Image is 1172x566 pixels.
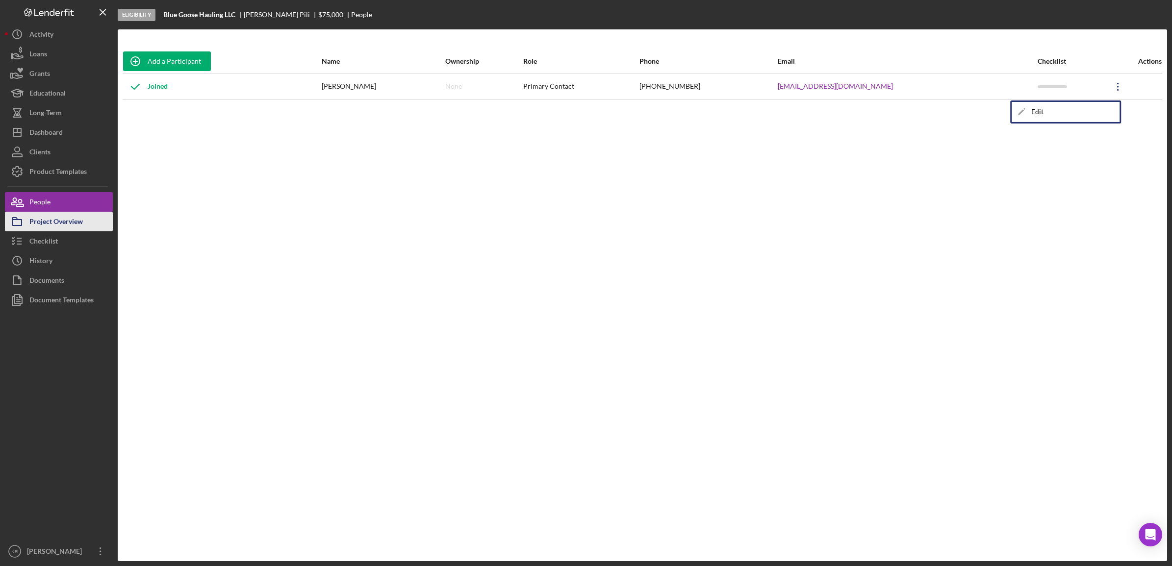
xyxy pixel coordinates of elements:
div: Checklist [1038,57,1105,65]
div: Eligibility [118,9,155,21]
text: KR [11,549,18,554]
div: Primary Contact [523,74,638,99]
div: People [351,11,372,19]
div: Role [523,57,638,65]
div: Clients [29,142,51,164]
div: Ownership [445,57,522,65]
button: Educational [5,83,113,103]
button: Clients [5,142,113,162]
div: Loans [29,44,47,66]
button: History [5,251,113,271]
div: Product Templates [29,162,87,184]
div: History [29,251,52,273]
div: Actions [1106,57,1162,65]
div: Long-Term [29,103,62,125]
div: Name [322,57,445,65]
button: KR[PERSON_NAME] [5,541,113,561]
div: People [29,192,51,214]
div: [PERSON_NAME] Pili [244,11,318,19]
div: Educational [29,83,66,105]
div: Document Templates [29,290,94,312]
div: Email [778,57,1037,65]
div: Dashboard [29,123,63,145]
button: Activity [5,25,113,44]
div: Project Overview [29,212,83,234]
button: Project Overview [5,212,113,231]
button: Dashboard [5,123,113,142]
button: People [5,192,113,212]
div: Joined [123,74,168,99]
b: Blue Goose Hauling LLC [163,11,235,19]
a: [EMAIL_ADDRESS][DOMAIN_NAME] [778,82,893,90]
div: Checklist [29,231,58,253]
span: $75,000 [318,10,343,19]
button: Grants [5,64,113,83]
div: Open Intercom Messenger [1139,523,1162,546]
div: [PHONE_NUMBER] [639,74,777,99]
div: Edit [1012,102,1120,122]
button: Documents [5,271,113,290]
div: [PERSON_NAME] [322,74,445,99]
button: Document Templates [5,290,113,310]
button: Product Templates [5,162,113,181]
div: Phone [639,57,777,65]
div: None [445,82,462,90]
button: Long-Term [5,103,113,123]
button: Checklist [5,231,113,251]
button: Add a Participant [123,51,211,71]
div: Activity [29,25,53,47]
button: Loans [5,44,113,64]
div: Grants [29,64,50,86]
div: Documents [29,271,64,293]
div: Add a Participant [148,51,201,71]
div: [PERSON_NAME] [25,541,88,564]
